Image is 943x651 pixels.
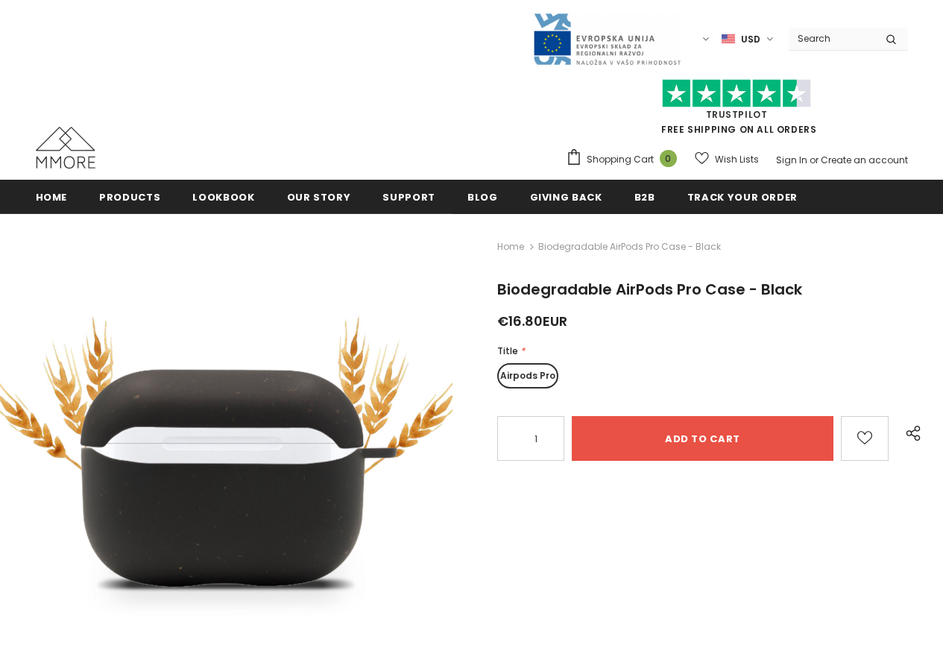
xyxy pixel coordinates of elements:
a: Javni Razpis [532,32,681,45]
span: Products [99,190,160,204]
span: or [810,154,819,166]
span: 0 [660,150,677,167]
a: Lookbook [192,180,254,213]
a: B2B [634,180,655,213]
a: Wish Lists [695,146,759,172]
span: FREE SHIPPING ON ALL ORDERS [566,86,908,136]
span: Wish Lists [715,152,759,167]
input: Add to cart [572,416,833,461]
img: Javni Razpis [532,12,681,66]
a: Create an account [821,154,908,166]
span: Blog [467,190,498,204]
span: Home [36,190,68,204]
span: Title [497,345,518,357]
span: €16.80EUR [497,312,567,330]
span: Track your order [687,190,798,204]
img: Trust Pilot Stars [662,79,811,108]
span: Giving back [530,190,602,204]
input: Search Site [789,28,874,49]
a: support [382,180,435,213]
a: Sign In [776,154,807,166]
span: Lookbook [192,190,254,204]
img: MMORE Cases [36,127,95,169]
a: Track your order [687,180,798,213]
span: Shopping Cart [587,152,654,167]
a: Our Story [287,180,351,213]
span: B2B [634,190,655,204]
label: Airpods Pro [497,363,558,389]
a: Giving back [530,180,602,213]
a: Shopping Cart 0 [566,148,684,171]
a: Products [99,180,160,213]
a: Home [497,238,524,256]
span: Biodegradable AirPods Pro Case - Black [538,238,721,256]
a: Blog [467,180,498,213]
img: USD [722,33,735,45]
span: Biodegradable AirPods Pro Case - Black [497,279,802,300]
span: Our Story [287,190,351,204]
a: Trustpilot [706,108,768,121]
span: support [382,190,435,204]
span: USD [741,32,760,47]
a: Home [36,180,68,213]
